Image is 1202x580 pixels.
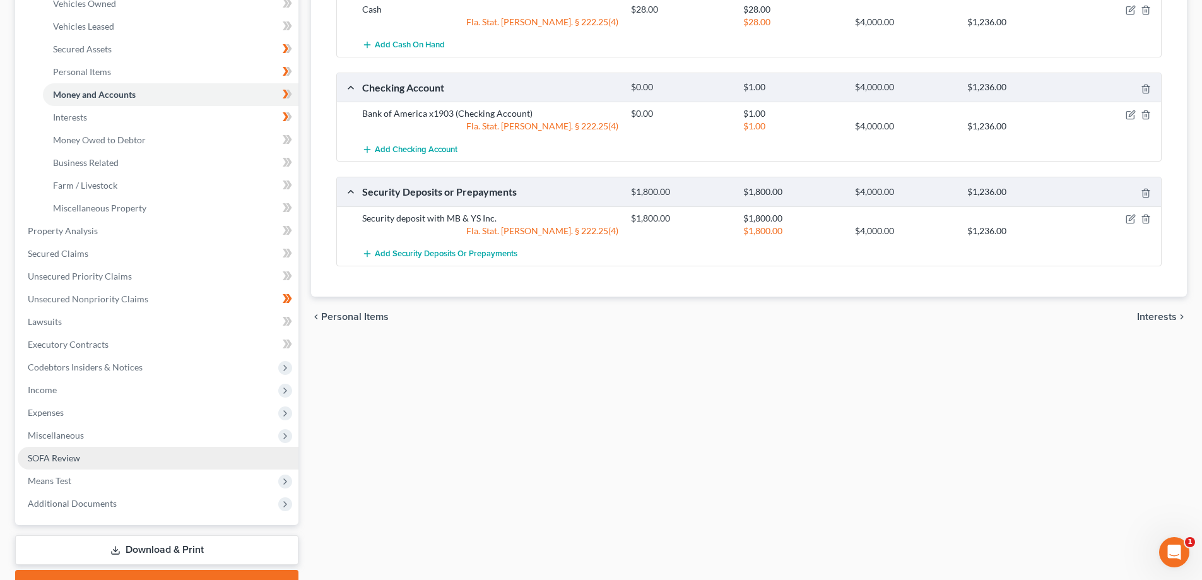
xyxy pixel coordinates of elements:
[1137,312,1187,322] button: Interests chevron_right
[18,220,298,242] a: Property Analysis
[737,107,849,120] div: $1.00
[356,81,625,94] div: Checking Account
[961,186,1073,198] div: $1,236.00
[43,15,298,38] a: Vehicles Leased
[375,145,457,155] span: Add Checking Account
[28,430,84,441] span: Miscellaneous
[961,225,1073,237] div: $1,236.00
[625,107,736,120] div: $0.00
[737,186,849,198] div: $1,800.00
[625,81,736,93] div: $0.00
[961,16,1073,28] div: $1,236.00
[849,120,960,133] div: $4,000.00
[28,225,98,236] span: Property Analysis
[356,107,625,120] div: Bank of America x1903 (Checking Account)
[28,362,143,372] span: Codebtors Insiders & Notices
[362,242,517,266] button: Add Security Deposits or Prepayments
[53,112,87,122] span: Interests
[1159,537,1189,567] iframe: Intercom live chat
[625,212,736,225] div: $1,800.00
[18,447,298,470] a: SOFA Review
[43,61,298,83] a: Personal Items
[28,384,57,395] span: Income
[28,316,62,327] span: Lawsuits
[18,288,298,311] a: Unsecured Nonpriority Claims
[375,40,445,50] span: Add Cash on Hand
[53,89,136,100] span: Money and Accounts
[28,453,80,463] span: SOFA Review
[28,271,132,281] span: Unsecured Priority Claims
[53,180,117,191] span: Farm / Livestock
[53,134,146,145] span: Money Owed to Debtor
[43,38,298,61] a: Secured Assets
[356,212,625,225] div: Security deposit with MB & YS Inc.
[18,333,298,356] a: Executory Contracts
[43,174,298,197] a: Farm / Livestock
[18,265,298,288] a: Unsecured Priority Claims
[43,83,298,106] a: Money and Accounts
[53,66,111,77] span: Personal Items
[1137,312,1177,322] span: Interests
[849,81,960,93] div: $4,000.00
[43,106,298,129] a: Interests
[737,16,849,28] div: $28.00
[375,249,517,259] span: Add Security Deposits or Prepayments
[43,151,298,174] a: Business Related
[53,21,114,32] span: Vehicles Leased
[28,498,117,509] span: Additional Documents
[362,33,445,57] button: Add Cash on Hand
[28,293,148,304] span: Unsecured Nonpriority Claims
[311,312,321,322] i: chevron_left
[849,225,960,237] div: $4,000.00
[356,225,625,237] div: Fla. Stat. [PERSON_NAME]. § 222.25(4)
[15,535,298,565] a: Download & Print
[28,248,88,259] span: Secured Claims
[28,339,109,350] span: Executory Contracts
[737,120,849,133] div: $1.00
[356,16,625,28] div: Fla. Stat. [PERSON_NAME]. § 222.25(4)
[28,407,64,418] span: Expenses
[1177,312,1187,322] i: chevron_right
[849,186,960,198] div: $4,000.00
[961,81,1073,93] div: $1,236.00
[311,312,389,322] button: chevron_left Personal Items
[625,3,736,16] div: $28.00
[737,225,849,237] div: $1,800.00
[53,157,119,168] span: Business Related
[737,3,849,16] div: $28.00
[625,186,736,198] div: $1,800.00
[53,203,146,213] span: Miscellaneous Property
[53,44,112,54] span: Secured Assets
[1185,537,1195,547] span: 1
[18,242,298,265] a: Secured Claims
[356,120,625,133] div: Fla. Stat. [PERSON_NAME]. § 222.25(4)
[737,81,849,93] div: $1.00
[362,138,457,161] button: Add Checking Account
[961,120,1073,133] div: $1,236.00
[28,475,71,486] span: Means Test
[18,311,298,333] a: Lawsuits
[43,197,298,220] a: Miscellaneous Property
[356,185,625,198] div: Security Deposits or Prepayments
[43,129,298,151] a: Money Owed to Debtor
[356,3,625,16] div: Cash
[321,312,389,322] span: Personal Items
[849,16,960,28] div: $4,000.00
[737,212,849,225] div: $1,800.00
